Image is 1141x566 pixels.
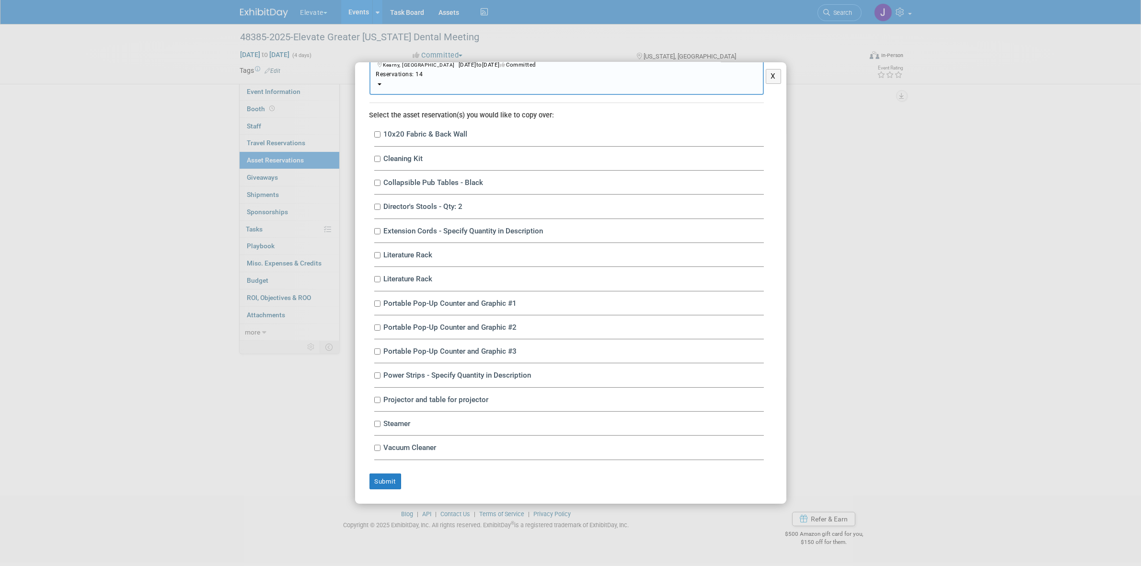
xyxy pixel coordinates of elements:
button: X [766,69,782,84]
label: Literature Rack [381,250,764,259]
button: Greater [US_STATE] Dental Meeting - 47040(Past) Kearny, [GEOGRAPHIC_DATA][DATE]to[DATE]CommittedR... [369,44,764,94]
label: 10x20 Fabric & Back Wall [381,129,764,139]
label: Portable Pop-Up Counter and Graphic #3 [381,347,764,356]
span: Kearny, [GEOGRAPHIC_DATA] [383,62,459,68]
label: Director's Stools - Qty: 2 [381,202,764,211]
label: Vacuum Cleaner [381,443,764,452]
label: Cleaning Kit [381,154,764,163]
div: Reservations: 14 [376,70,757,79]
span: to [476,61,482,68]
span: Greater [US_STATE] Dental Meeting - 47040 [376,51,757,79]
label: Literature Rack [381,274,764,283]
div: Select the asset reservation(s) you would like to copy over: [369,103,764,121]
label: Projector and table for projector [381,395,764,404]
label: Steamer [381,419,764,428]
label: Extension Cords - Specify Quantity in Description [381,226,764,235]
label: Power Strips - Specify Quantity in Description [381,370,764,380]
label: Portable Pop-Up Counter and Graphic #1 [381,299,764,308]
button: Submit [369,474,401,490]
label: Collapsible Pub Tables - Black [381,178,764,187]
label: Portable Pop-Up Counter and Graphic #2 [381,323,764,332]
